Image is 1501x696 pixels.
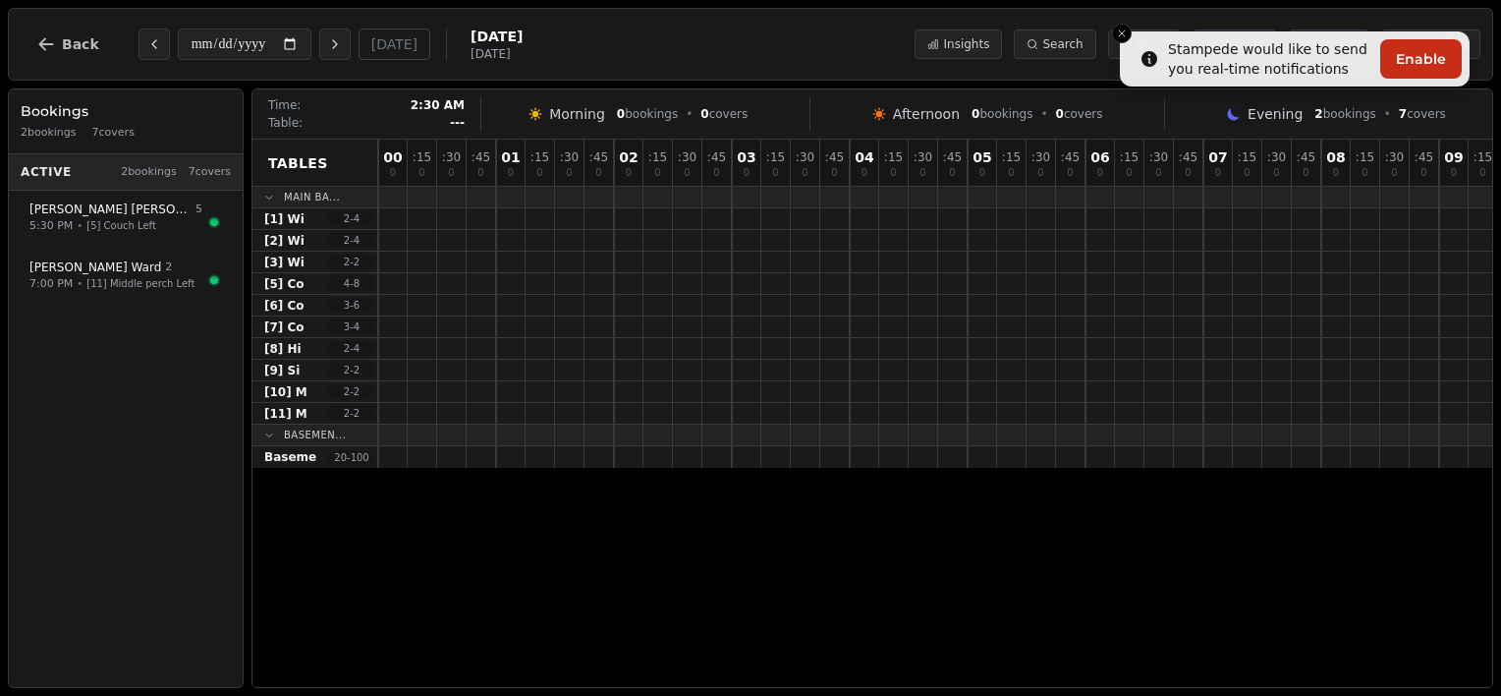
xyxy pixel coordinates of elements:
span: 2:30 AM [411,97,465,113]
span: 0 [1479,168,1485,178]
span: 4 - 8 [328,276,375,291]
span: [11] Middle perch Left [86,276,195,291]
span: 0 [1451,168,1457,178]
span: : 45 [1061,151,1080,163]
span: 0 [949,168,955,178]
span: 0 [448,168,454,178]
span: : 15 [413,151,431,163]
span: : 15 [766,151,785,163]
span: 04 [855,150,873,164]
span: : 45 [472,151,490,163]
span: : 15 [1238,151,1256,163]
button: [PERSON_NAME] Ward27:00 PM•[11] Middle perch Left [17,249,235,303]
span: [8] Hi [264,341,302,357]
span: Afternoon [893,104,960,124]
button: Previous day [139,29,170,60]
span: 0 [1008,168,1014,178]
span: [9] Si [264,363,300,378]
span: 7:00 PM [29,276,73,293]
span: Morning [549,104,605,124]
span: 0 [744,168,750,178]
span: [5] Co [264,276,305,292]
span: 0 [972,107,979,121]
span: 0 [1215,168,1221,178]
span: : 15 [1473,151,1492,163]
span: [3] Wi [264,255,305,270]
span: covers [1399,106,1446,122]
span: Baseme [264,449,316,465]
span: 08 [1326,150,1345,164]
span: 0 [418,168,424,178]
button: Back [21,21,115,68]
span: • [686,106,693,122]
span: 0 [862,168,867,178]
span: [PERSON_NAME] Ward [29,260,161,275]
span: 0 [1362,168,1367,178]
span: • [77,218,83,233]
span: Time: [268,97,301,113]
span: Back [62,37,99,51]
span: 0 [595,168,601,178]
span: 0 [477,168,483,178]
span: 0 [536,168,542,178]
span: 0 [1303,168,1308,178]
span: [11] M [264,406,307,422]
span: 2 - 2 [328,363,375,377]
span: 2 - 4 [328,341,375,356]
span: : 45 [1415,151,1433,163]
span: 05 [973,150,991,164]
span: • [77,276,83,291]
span: : 30 [1267,151,1286,163]
span: : 15 [530,151,549,163]
span: 07 [1208,150,1227,164]
span: [DATE] [471,27,523,46]
span: 2 - 2 [328,406,375,421]
span: Basemen... [284,428,346,442]
button: Block [1108,29,1181,59]
span: 00 [383,150,402,164]
span: : 45 [1297,151,1315,163]
span: 0 [566,168,572,178]
span: 01 [501,150,520,164]
span: : 45 [943,151,962,163]
span: : 45 [589,151,608,163]
span: 20 - 100 [328,450,375,465]
span: : 15 [648,151,667,163]
span: : 15 [1356,151,1374,163]
span: 09 [1444,150,1463,164]
span: 0 [919,168,925,178]
span: bookings [1314,106,1375,122]
span: covers [700,106,748,122]
span: 2 bookings [121,164,177,181]
h3: Bookings [21,101,231,121]
span: [2] Wi [264,233,305,249]
span: 2 [1314,107,1322,121]
span: : 15 [1002,151,1021,163]
span: 0 [684,168,690,178]
span: 0 [654,168,660,178]
span: 0 [1273,168,1279,178]
span: [7] Co [264,319,305,335]
span: 2 bookings [21,125,77,142]
span: 7 covers [189,164,231,181]
span: 0 [1244,168,1250,178]
span: 0 [626,168,632,178]
span: : 30 [1031,151,1050,163]
span: Table: [268,115,303,131]
div: Stampede would like to send you real-time notifications [1168,39,1372,79]
span: : 15 [1120,151,1139,163]
span: Tables [268,153,328,173]
span: 0 [1391,168,1397,178]
span: 0 [390,168,396,178]
button: [PERSON_NAME] [PERSON_NAME]55:30 PM•[5] Couch Left [17,191,235,245]
button: Search [1014,29,1095,59]
span: 3 - 6 [328,298,375,313]
span: • [1040,106,1047,122]
span: : 45 [825,151,844,163]
span: Main Ba... [284,190,340,204]
span: [6] Co [264,298,305,314]
span: 0 [890,168,896,178]
span: Search [1042,36,1083,52]
span: 0 [700,107,708,121]
span: [5] Couch Left [86,218,156,233]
